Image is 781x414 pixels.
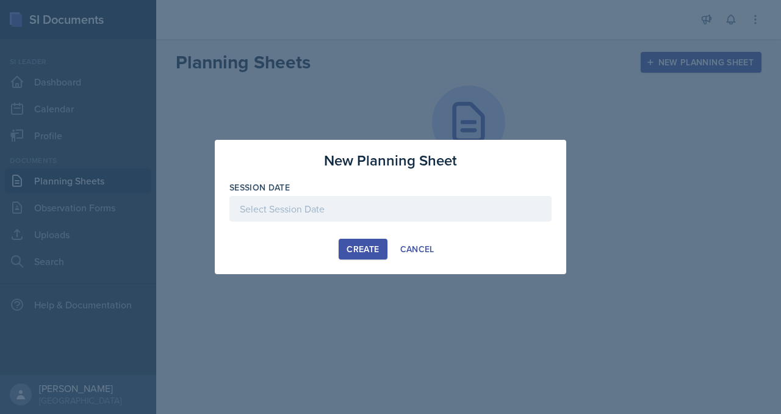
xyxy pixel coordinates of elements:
div: Cancel [400,244,434,254]
h3: New Planning Sheet [324,150,457,172]
button: Create [339,239,387,260]
div: Create [347,244,379,254]
button: Cancel [392,239,442,260]
label: Session Date [229,181,290,194]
